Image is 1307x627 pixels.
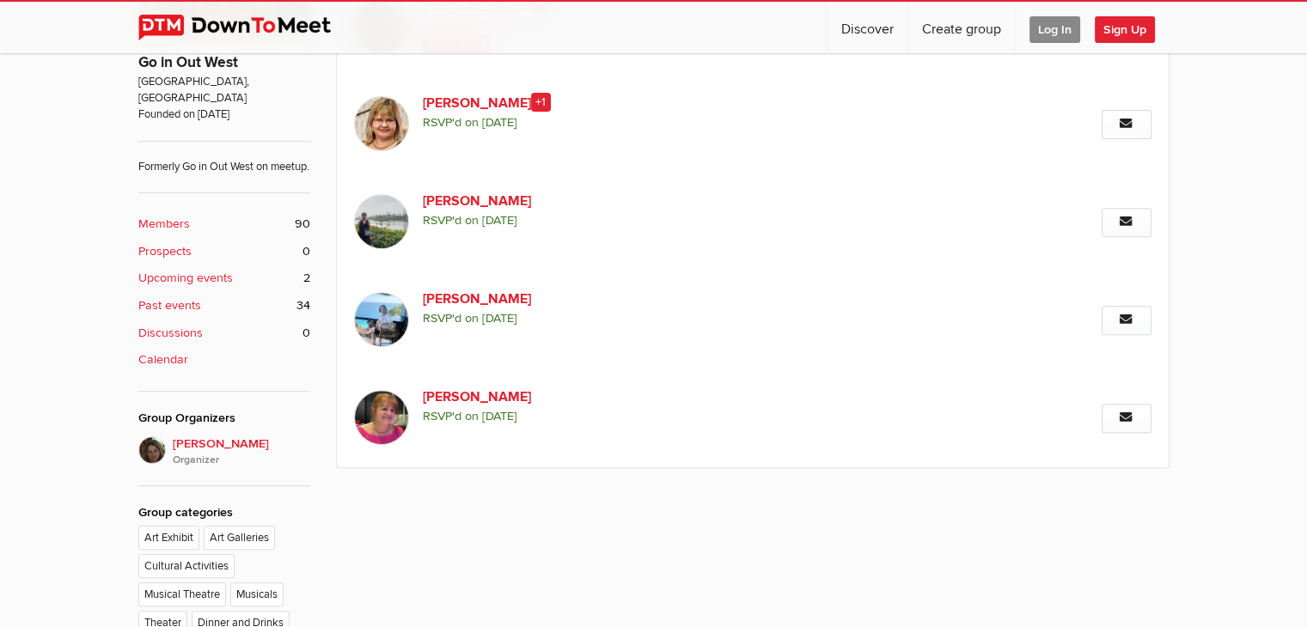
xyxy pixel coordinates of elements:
[138,436,166,464] img: Mashelle
[138,324,203,343] b: Discussions
[173,453,310,468] i: Organizer
[138,215,190,234] b: Members
[138,15,357,40] img: DownToMeet
[138,409,310,428] div: Group Organizers
[138,503,310,522] div: Group categories
[423,113,913,132] span: RSVP'd on
[1029,16,1080,43] span: Log In
[138,269,233,288] b: Upcoming events
[138,350,310,369] a: Calendar
[138,141,310,175] span: Formerly Go in Out West on meetup.
[482,213,517,228] i: [DATE]
[138,53,238,71] a: Go in Out West
[423,191,717,211] a: [PERSON_NAME]
[354,96,409,151] img: Linda Sweet
[138,296,310,315] a: Past events 34
[908,2,1015,53] a: Create group
[423,289,717,309] a: [PERSON_NAME]
[138,324,310,343] a: Discussions 0
[482,115,517,130] i: [DATE]
[482,409,517,423] i: [DATE]
[295,215,310,234] span: 90
[1095,2,1169,53] a: Sign Up
[423,211,913,230] span: RSVP'd on
[1016,2,1094,53] a: Log In
[423,309,913,328] span: RSVP'd on
[828,2,907,53] a: Discover
[138,242,310,261] a: Prospects 0
[423,93,717,113] a: [PERSON_NAME]+1
[482,311,517,326] i: [DATE]
[531,93,552,112] span: +1
[423,387,717,407] a: [PERSON_NAME]
[354,390,409,445] img: Evelyn G
[296,296,310,315] span: 34
[138,107,310,123] span: Founded on [DATE]
[138,296,201,315] b: Past events
[138,215,310,234] a: Members 90
[354,194,409,249] img: Ann L
[138,350,188,369] b: Calendar
[302,324,310,343] span: 0
[138,242,192,261] b: Prospects
[303,269,310,288] span: 2
[1095,16,1155,43] span: Sign Up
[138,74,310,107] span: [GEOGRAPHIC_DATA], [GEOGRAPHIC_DATA]
[173,435,310,469] span: [PERSON_NAME]
[423,407,913,426] span: RSVP'd on
[138,436,310,469] a: [PERSON_NAME]Organizer
[302,242,310,261] span: 0
[354,292,409,347] img: Helena R Ferreira
[138,269,310,288] a: Upcoming events 2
